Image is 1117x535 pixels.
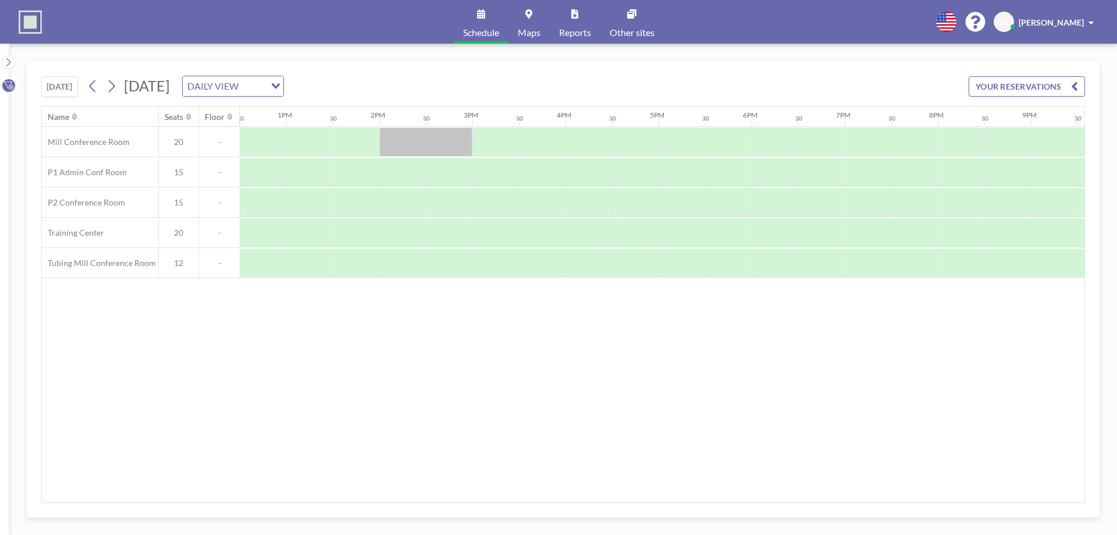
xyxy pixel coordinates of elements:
[371,111,385,119] div: 2PM
[1019,17,1084,27] span: [PERSON_NAME]
[42,167,127,178] span: P1 Admin Conf Room
[199,228,240,238] span: -
[165,112,183,122] div: Seats
[183,76,283,96] div: Search for option
[610,28,654,37] span: Other sites
[42,137,130,147] span: Mill Conference Room
[159,167,198,178] span: 15
[205,112,225,122] div: Floor
[41,76,78,97] button: [DATE]
[609,115,616,122] div: 30
[795,115,802,122] div: 30
[42,228,104,238] span: Training Center
[159,197,198,208] span: 15
[159,258,198,268] span: 12
[237,115,244,122] div: 30
[199,258,240,268] span: -
[557,111,571,119] div: 4PM
[1075,115,1082,122] div: 30
[743,111,757,119] div: 6PM
[124,77,170,94] span: [DATE]
[559,28,591,37] span: Reports
[242,79,264,94] input: Search for option
[929,111,944,119] div: 8PM
[330,115,337,122] div: 30
[42,258,156,268] span: Tubing Mill Conference Room
[19,10,42,34] img: organization-logo
[423,115,430,122] div: 30
[999,17,1008,27] span: JC
[1022,111,1037,119] div: 9PM
[464,111,478,119] div: 3PM
[969,76,1085,97] button: YOUR RESERVATIONS
[463,28,499,37] span: Schedule
[518,28,540,37] span: Maps
[42,197,125,208] span: P2 Conference Room
[48,112,69,122] div: Name
[199,167,240,178] span: -
[159,137,198,147] span: 20
[159,228,198,238] span: 20
[199,137,240,147] span: -
[278,111,292,119] div: 1PM
[981,115,988,122] div: 30
[199,197,240,208] span: -
[516,115,523,122] div: 30
[702,115,709,122] div: 30
[185,79,241,94] span: DAILY VIEW
[650,111,664,119] div: 5PM
[888,115,895,122] div: 30
[836,111,851,119] div: 7PM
